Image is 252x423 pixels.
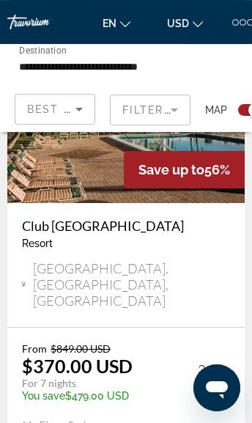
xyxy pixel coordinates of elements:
[95,12,138,34] button: Change language
[22,390,65,402] span: You save
[27,103,103,115] span: Best Deals
[22,390,133,402] p: $479.00 USD
[160,12,210,34] button: Change currency
[22,355,133,377] p: $370.00 USD
[33,260,230,309] span: [GEOGRAPHIC_DATA], [GEOGRAPHIC_DATA], [GEOGRAPHIC_DATA]
[27,100,83,118] mat-select: Sort by
[103,18,116,29] span: en
[124,151,245,188] div: 56%
[110,94,190,126] button: Filter
[167,18,189,29] span: USD
[198,361,215,378] div: 3.8
[51,342,111,355] span: $849.00 USD
[19,45,67,55] span: Destination
[22,218,230,234] a: Club [GEOGRAPHIC_DATA]
[22,377,133,390] p: For 7 nights
[22,238,53,249] span: Resort
[205,100,227,120] span: Map
[138,162,204,177] span: Save up to
[22,342,47,355] span: From
[193,364,240,411] iframe: Button to launch messaging window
